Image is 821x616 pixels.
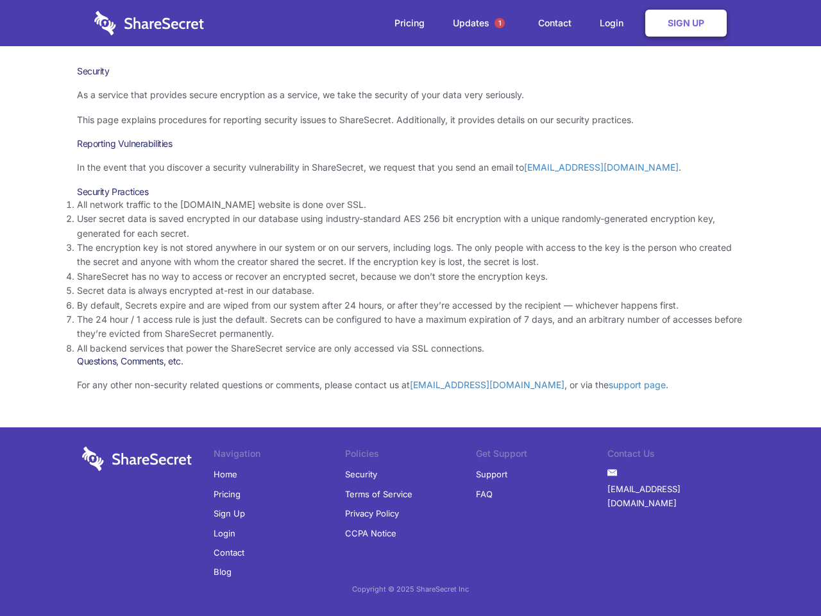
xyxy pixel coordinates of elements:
[214,447,345,465] li: Navigation
[525,3,584,43] a: Contact
[77,88,744,102] p: As a service that provides secure encryption as a service, we take the security of your data very...
[77,113,744,127] p: This page explains procedures for reporting security issues to ShareSecret. Additionally, it prov...
[476,465,507,484] a: Support
[77,198,744,212] li: All network traffic to the [DOMAIN_NAME] website is done over SSL.
[607,479,739,513] a: [EMAIL_ADDRESS][DOMAIN_NAME]
[345,524,396,543] a: CCPA Notice
[77,312,744,341] li: The 24 hour / 1 access rule is just the default. Secrets can be configured to have a maximum expi...
[214,465,237,484] a: Home
[476,447,607,465] li: Get Support
[214,504,245,523] a: Sign Up
[645,10,727,37] a: Sign Up
[77,378,744,392] p: For any other non-security related questions or comments, please contact us at , or via the .
[495,18,505,28] span: 1
[77,186,744,198] h3: Security Practices
[524,162,679,173] a: [EMAIL_ADDRESS][DOMAIN_NAME]
[77,341,744,355] li: All backend services that power the ShareSecret service are only accessed via SSL connections.
[345,447,477,465] li: Policies
[476,484,493,504] a: FAQ
[94,11,204,35] img: logo-wordmark-white-trans-d4663122ce5f474addd5e946df7df03e33cb6a1c49d2221995e7729f52c070b2.svg
[77,138,744,150] h3: Reporting Vulnerabilities
[345,484,412,504] a: Terms of Service
[609,379,666,390] a: support page
[77,241,744,269] li: The encryption key is not stored anywhere in our system or on our servers, including logs. The on...
[82,447,192,471] img: logo-wordmark-white-trans-d4663122ce5f474addd5e946df7df03e33cb6a1c49d2221995e7729f52c070b2.svg
[345,465,377,484] a: Security
[77,65,744,77] h1: Security
[214,562,232,581] a: Blog
[345,504,399,523] a: Privacy Policy
[77,284,744,298] li: Secret data is always encrypted at-rest in our database.
[214,543,244,562] a: Contact
[382,3,437,43] a: Pricing
[214,484,241,504] a: Pricing
[410,379,564,390] a: [EMAIL_ADDRESS][DOMAIN_NAME]
[77,298,744,312] li: By default, Secrets expire and are wiped from our system after 24 hours, or after they’re accesse...
[77,160,744,175] p: In the event that you discover a security vulnerability in ShareSecret, we request that you send ...
[607,447,739,465] li: Contact Us
[77,212,744,241] li: User secret data is saved encrypted in our database using industry-standard AES 256 bit encryptio...
[214,524,235,543] a: Login
[587,3,643,43] a: Login
[77,355,744,367] h3: Questions, Comments, etc.
[77,269,744,284] li: ShareSecret has no way to access or recover an encrypted secret, because we don’t store the encry...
